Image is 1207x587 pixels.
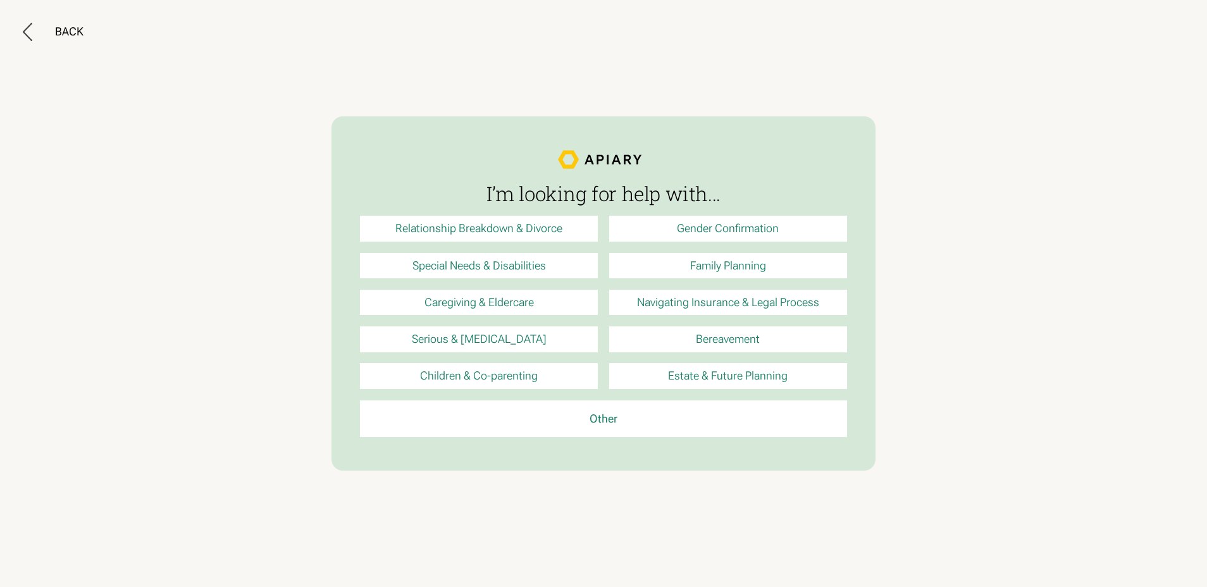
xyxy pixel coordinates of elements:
[360,253,598,278] a: Special Needs & Disabilities
[23,23,84,41] button: Back
[360,290,598,315] a: Caregiving & Eldercare
[360,400,847,437] a: Other
[55,25,84,39] div: Back
[609,326,847,352] a: Bereavement
[609,290,847,315] a: Navigating Insurance & Legal Process
[360,183,847,204] h3: I’m looking for help with...
[360,363,598,388] a: Children & Co-parenting
[609,363,847,388] a: Estate & Future Planning
[360,216,598,241] a: Relationship Breakdown & Divorce
[360,326,598,352] a: Serious & [MEDICAL_DATA]
[609,216,847,241] a: Gender Confirmation
[609,253,847,278] a: Family Planning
